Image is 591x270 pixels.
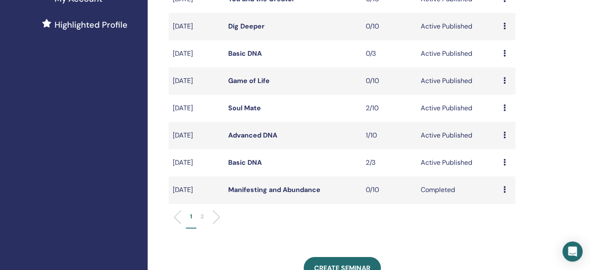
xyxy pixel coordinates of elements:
p: 1 [190,212,192,221]
td: 0/10 [362,67,417,95]
td: 0/3 [362,40,417,67]
td: Active Published [417,40,499,67]
td: Active Published [417,67,499,95]
td: Active Published [417,149,499,177]
td: Active Published [417,95,499,122]
td: [DATE] [169,67,224,95]
td: [DATE] [169,95,224,122]
td: [DATE] [169,149,224,177]
td: Completed [417,177,499,204]
td: Active Published [417,122,499,149]
a: Soul Mate [228,104,260,112]
p: 2 [200,212,204,221]
span: Highlighted Profile [55,18,128,31]
td: 0/10 [362,13,417,40]
a: Dig Deeper [228,22,264,31]
td: [DATE] [169,122,224,149]
td: [DATE] [169,40,224,67]
td: 1/10 [362,122,417,149]
a: Basic DNA [228,158,261,167]
td: [DATE] [169,177,224,204]
td: [DATE] [169,13,224,40]
a: Basic DNA [228,49,261,58]
td: 2/10 [362,95,417,122]
td: 2/3 [362,149,417,177]
a: Game of Life [228,76,269,85]
div: Open Intercom Messenger [562,241,583,262]
td: 0/10 [362,177,417,204]
td: Active Published [417,13,499,40]
a: Advanced DNA [228,131,277,140]
a: Manifesting and Abundance [228,185,320,194]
